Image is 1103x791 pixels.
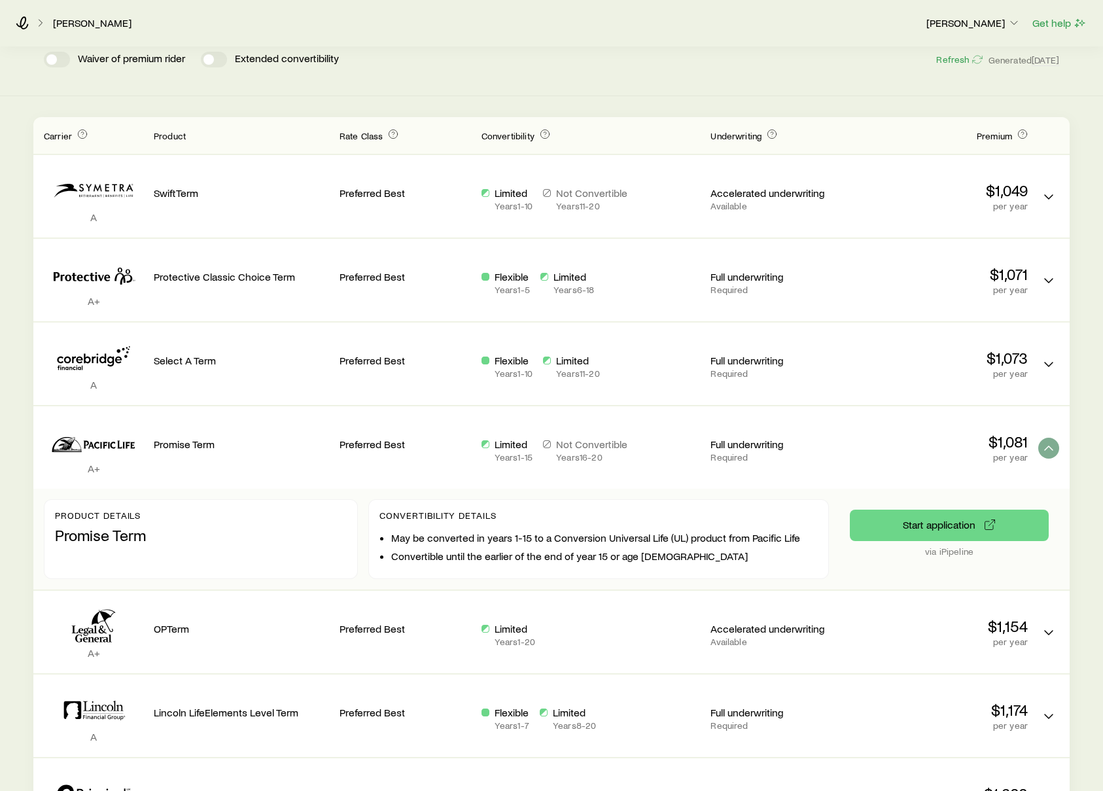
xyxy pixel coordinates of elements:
button: [PERSON_NAME] [926,16,1021,31]
p: Years 11 - 20 [556,368,600,379]
p: Preferred Best [340,186,471,200]
p: Flexible [495,354,533,367]
li: May be converted in years 1-15 to a Conversion Universal Life (UL) product from Pacific Life [391,531,818,544]
p: per year [852,720,1028,731]
a: [PERSON_NAME] [52,17,132,29]
p: A [44,730,143,743]
p: $1,071 [852,265,1028,283]
span: Generated [989,54,1059,66]
p: Preferred Best [340,354,471,367]
p: $1,174 [852,701,1028,719]
span: Rate Class [340,130,383,141]
p: Waiver of premium rider [78,52,185,67]
p: Full underwriting [710,438,842,451]
p: Required [710,720,842,731]
p: A [44,211,143,224]
button: Refresh [936,54,983,66]
p: Flexible [495,706,529,719]
p: Years 16 - 20 [556,452,627,463]
p: A [44,378,143,391]
p: Available [710,637,842,647]
p: Required [710,368,842,379]
p: A+ [44,646,143,659]
p: Protective Classic Choice Term [154,270,329,283]
p: $1,154 [852,617,1028,635]
p: Preferred Best [340,622,471,635]
p: Preferred Best [340,438,471,451]
p: Years 11 - 20 [556,201,627,211]
p: Not Convertible [556,438,627,451]
p: Preferred Best [340,270,471,283]
p: Full underwriting [710,270,842,283]
p: per year [852,201,1028,211]
p: Not Convertible [556,186,627,200]
p: $1,081 [852,432,1028,451]
p: Years 1 - 15 [495,452,533,463]
span: Product [154,130,186,141]
p: Lincoln LifeElements Level Term [154,706,329,719]
p: Limited [553,270,594,283]
p: Limited [495,438,533,451]
p: per year [852,637,1028,647]
p: per year [852,285,1028,295]
p: $1,049 [852,181,1028,200]
p: Promise Term [154,438,329,451]
p: via iPipeline [850,546,1049,557]
p: Limited [495,186,533,200]
p: Available [710,201,842,211]
p: Years 6 - 18 [553,285,594,295]
p: Years 1 - 10 [495,368,533,379]
span: [DATE] [1032,54,1059,66]
span: Underwriting [710,130,762,141]
p: Years 1 - 5 [495,285,530,295]
p: Years 1 - 20 [495,637,535,647]
p: per year [852,368,1028,379]
p: Preferred Best [340,706,471,719]
p: Years 1 - 10 [495,201,533,211]
span: Premium [977,130,1012,141]
button: Get help [1032,16,1087,31]
p: [PERSON_NAME] [926,16,1021,29]
p: Full underwriting [710,706,842,719]
p: Accelerated underwriting [710,186,842,200]
p: Full underwriting [710,354,842,367]
p: Accelerated underwriting [710,622,842,635]
p: Required [710,285,842,295]
span: Carrier [44,130,72,141]
p: A+ [44,462,143,475]
p: Convertibility Details [379,510,818,521]
p: Select A Term [154,354,329,367]
p: per year [852,452,1028,463]
p: Extended convertibility [235,52,339,67]
p: Limited [495,622,535,635]
p: A+ [44,294,143,308]
p: Limited [553,706,596,719]
p: Flexible [495,270,530,283]
span: Convertibility [481,130,534,141]
li: Convertible until the earlier of the end of year 15 or age [DEMOGRAPHIC_DATA] [391,550,818,563]
p: OPTerm [154,622,329,635]
button: via iPipeline [850,510,1049,541]
p: Limited [556,354,600,367]
p: Years 1 - 7 [495,720,529,731]
p: SwiftTerm [154,186,329,200]
p: $1,073 [852,349,1028,367]
p: Required [710,452,842,463]
p: Product details [55,510,347,521]
p: Years 8 - 20 [553,720,596,731]
p: Promise Term [55,526,347,544]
